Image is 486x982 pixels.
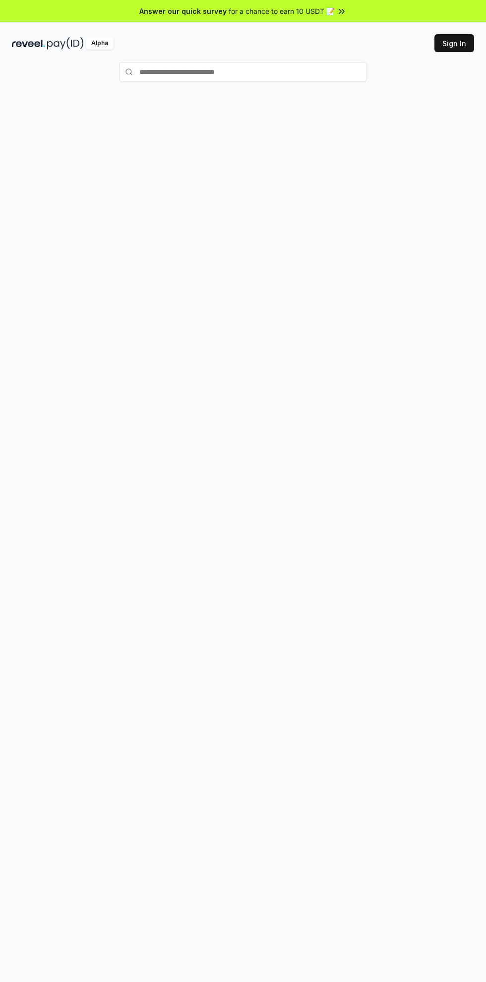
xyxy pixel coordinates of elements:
span: Answer our quick survey [139,6,227,16]
img: reveel_dark [12,37,45,50]
span: for a chance to earn 10 USDT 📝 [229,6,335,16]
img: pay_id [47,37,84,50]
button: Sign In [434,34,474,52]
div: Alpha [86,37,114,50]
